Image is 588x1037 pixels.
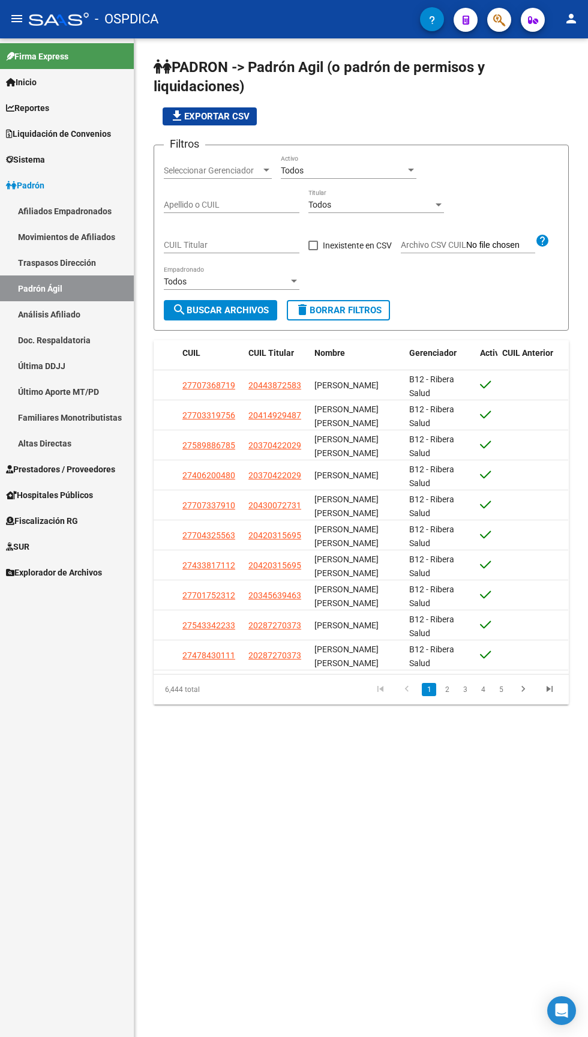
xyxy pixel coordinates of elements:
[281,166,304,175] span: Todos
[182,651,235,660] span: 27478430111
[248,531,301,540] span: 20420315695
[438,679,456,700] li: page 2
[308,200,331,209] span: Todos
[172,302,187,317] mat-icon: search
[295,305,382,316] span: Borrar Filtros
[6,540,29,553] span: SUR
[164,277,187,286] span: Todos
[404,340,475,380] datatable-header-cell: Gerenciador
[409,555,454,578] span: B12 - Ribera Salud
[409,348,457,358] span: Gerenciador
[182,380,235,390] span: 27707368719
[314,645,379,668] span: [PERSON_NAME] [PERSON_NAME]
[6,76,37,89] span: Inicio
[535,233,550,248] mat-icon: help
[248,591,301,600] span: 20345639463
[323,238,392,253] span: Inexistente en CSV
[409,374,454,398] span: B12 - Ribera Salud
[164,136,205,152] h3: Filtros
[164,166,261,176] span: Seleccionar Gerenciador
[248,470,301,480] span: 20370422029
[6,153,45,166] span: Sistema
[182,440,235,450] span: 27589886785
[458,683,472,696] a: 3
[248,380,301,390] span: 20443872583
[6,127,111,140] span: Liquidación de Convenios
[310,340,404,380] datatable-header-cell: Nombre
[10,11,24,26] mat-icon: menu
[476,683,490,696] a: 4
[466,240,535,251] input: Archivo CSV CUIL
[182,470,235,480] span: 27406200480
[172,305,269,316] span: Buscar Archivos
[182,500,235,510] span: 27707337910
[440,683,454,696] a: 2
[170,111,250,122] span: Exportar CSV
[244,340,310,380] datatable-header-cell: CUIL Titular
[409,645,454,668] span: B12 - Ribera Salud
[475,340,498,380] datatable-header-cell: Activo
[6,463,115,476] span: Prestadores / Proveedores
[182,410,235,420] span: 27703319756
[248,621,301,630] span: 20287270373
[497,340,568,380] datatable-header-cell: CUIL Anterior
[95,6,158,32] span: - OSPDICA
[538,683,561,696] a: go to last page
[248,348,294,358] span: CUIL Titular
[295,302,310,317] mat-icon: delete
[401,240,466,250] span: Archivo CSV CUIL
[409,404,454,428] span: B12 - Ribera Salud
[6,101,49,115] span: Reportes
[395,683,418,696] a: go to previous page
[564,11,578,26] mat-icon: person
[369,683,392,696] a: go to first page
[409,434,454,458] span: B12 - Ribera Salud
[6,488,93,502] span: Hospitales Públicos
[248,651,301,660] span: 20287270373
[6,50,68,63] span: Firma Express
[314,404,379,428] span: [PERSON_NAME] [PERSON_NAME]
[182,531,235,540] span: 27704325563
[170,109,184,123] mat-icon: file_download
[314,555,379,578] span: [PERSON_NAME] [PERSON_NAME]
[164,300,277,320] button: Buscar Archivos
[494,683,508,696] a: 5
[182,561,235,570] span: 27433817112
[6,566,102,579] span: Explorador de Archivos
[314,470,379,480] span: [PERSON_NAME]
[314,380,379,390] span: [PERSON_NAME]
[248,500,301,510] span: 20430072731
[314,434,379,458] span: [PERSON_NAME] [PERSON_NAME]
[178,340,244,380] datatable-header-cell: CUIL
[6,514,78,528] span: Fiscalización RG
[547,996,576,1025] div: Open Intercom Messenger
[248,410,301,420] span: 20414929487
[409,585,454,608] span: B12 - Ribera Salud
[154,675,235,705] div: 6,444 total
[248,561,301,570] span: 20420315695
[512,683,535,696] a: go to next page
[6,179,44,192] span: Padrón
[182,591,235,600] span: 27701752312
[480,348,504,358] span: Activo
[409,494,454,518] span: B12 - Ribera Salud
[474,679,492,700] li: page 4
[163,107,257,125] button: Exportar CSV
[182,348,200,358] span: CUIL
[314,348,345,358] span: Nombre
[154,59,485,95] span: PADRON -> Padrón Agil (o padrón de permisos y liquidaciones)
[182,621,235,630] span: 27543342233
[409,525,454,548] span: B12 - Ribera Salud
[409,464,454,488] span: B12 - Ribera Salud
[409,615,454,638] span: B12 - Ribera Salud
[502,348,553,358] span: CUIL Anterior
[287,300,390,320] button: Borrar Filtros
[314,494,379,518] span: [PERSON_NAME] [PERSON_NAME]
[314,525,379,548] span: [PERSON_NAME] [PERSON_NAME]
[314,621,379,630] span: [PERSON_NAME]
[456,679,474,700] li: page 3
[420,679,438,700] li: page 1
[422,683,436,696] a: 1
[248,440,301,450] span: 20370422029
[314,585,379,608] span: [PERSON_NAME] [PERSON_NAME]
